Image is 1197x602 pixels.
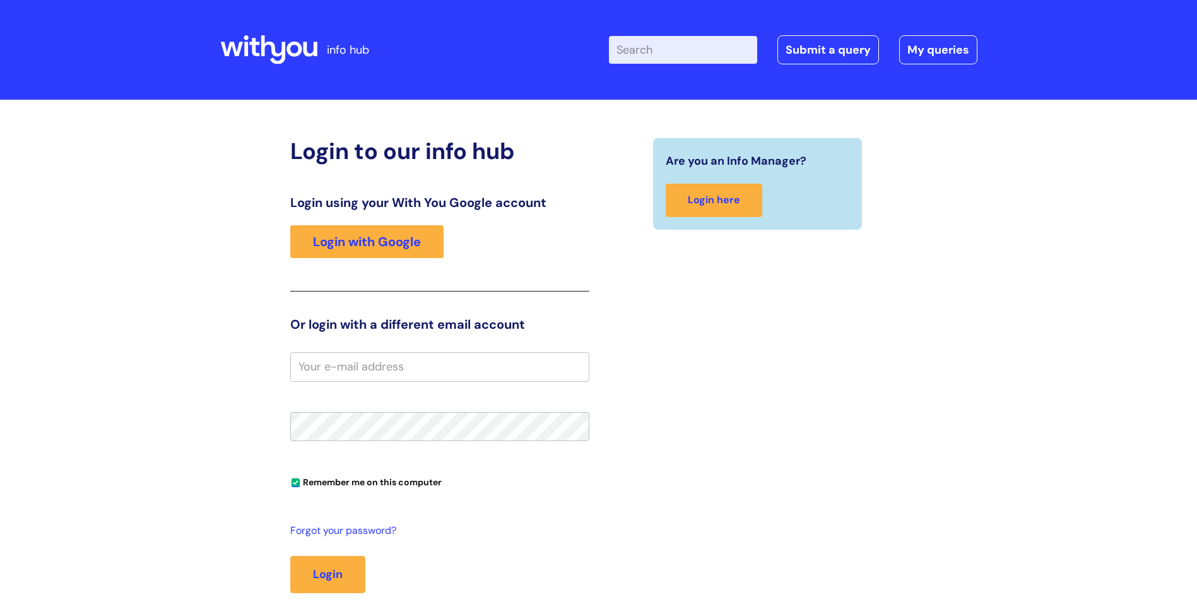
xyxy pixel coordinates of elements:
[290,195,589,210] h3: Login using your With You Google account
[666,151,806,171] span: Are you an Info Manager?
[290,138,589,165] h2: Login to our info hub
[609,36,757,64] input: Search
[290,317,589,332] h3: Or login with a different email account
[290,556,365,593] button: Login
[666,184,762,217] a: Login here
[899,35,977,64] a: My queries
[777,35,879,64] a: Submit a query
[290,225,444,258] a: Login with Google
[290,471,589,492] div: You can uncheck this option if you're logging in from a shared device
[292,479,300,487] input: Remember me on this computer
[327,40,369,60] p: info hub
[290,352,589,381] input: Your e-mail address
[290,522,583,540] a: Forgot your password?
[290,474,442,488] label: Remember me on this computer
